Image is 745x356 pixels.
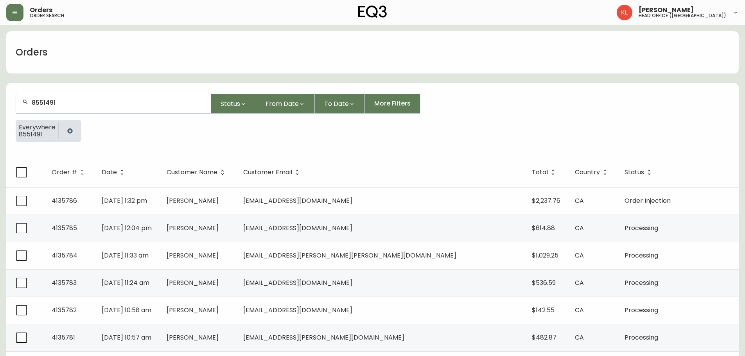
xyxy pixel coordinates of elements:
[315,94,365,114] button: To Date
[532,278,556,287] span: $536.59
[575,170,600,175] span: Country
[102,196,147,205] span: [DATE] 1:32 pm
[30,13,64,18] h5: order search
[211,94,256,114] button: Status
[102,278,149,287] span: [DATE] 11:24 am
[575,333,584,342] span: CA
[243,170,292,175] span: Customer Email
[532,306,555,315] span: $142.55
[575,251,584,260] span: CA
[102,224,152,233] span: [DATE] 12:04 pm
[102,306,151,315] span: [DATE] 10:58 am
[167,170,217,175] span: Customer Name
[617,5,632,20] img: 2c0c8aa7421344cf0398c7f872b772b5
[365,94,420,114] button: More Filters
[167,224,219,233] span: [PERSON_NAME]
[30,7,52,13] span: Orders
[243,306,352,315] span: [EMAIL_ADDRESS][DOMAIN_NAME]
[575,306,584,315] span: CA
[243,169,302,176] span: Customer Email
[16,46,48,59] h1: Orders
[167,278,219,287] span: [PERSON_NAME]
[374,99,411,108] span: More Filters
[575,196,584,205] span: CA
[243,278,352,287] span: [EMAIL_ADDRESS][DOMAIN_NAME]
[243,196,352,205] span: [EMAIL_ADDRESS][DOMAIN_NAME]
[324,99,349,109] span: To Date
[532,196,560,205] span: $2,237.76
[19,124,56,131] span: Everywhere
[575,169,610,176] span: Country
[532,333,557,342] span: $482.87
[532,169,558,176] span: Total
[625,306,658,315] span: Processing
[639,7,694,13] span: [PERSON_NAME]
[167,169,228,176] span: Customer Name
[52,170,77,175] span: Order #
[532,224,555,233] span: $614.88
[221,99,240,109] span: Status
[102,169,127,176] span: Date
[167,196,219,205] span: [PERSON_NAME]
[625,196,671,205] span: Order Injection
[52,333,75,342] span: 4135781
[256,94,315,114] button: From Date
[625,169,654,176] span: Status
[52,224,77,233] span: 4135785
[243,251,456,260] span: [EMAIL_ADDRESS][PERSON_NAME][PERSON_NAME][DOMAIN_NAME]
[266,99,299,109] span: From Date
[52,169,87,176] span: Order #
[52,306,77,315] span: 4135782
[167,251,219,260] span: [PERSON_NAME]
[575,224,584,233] span: CA
[532,170,548,175] span: Total
[52,251,77,260] span: 4135784
[102,251,149,260] span: [DATE] 11:33 am
[358,5,387,18] img: logo
[625,224,658,233] span: Processing
[243,224,352,233] span: [EMAIL_ADDRESS][DOMAIN_NAME]
[167,333,219,342] span: [PERSON_NAME]
[32,99,205,106] input: Search
[575,278,584,287] span: CA
[19,131,56,138] span: 8551491
[532,251,558,260] span: $1,029.25
[625,333,658,342] span: Processing
[625,278,658,287] span: Processing
[52,278,77,287] span: 4135783
[167,306,219,315] span: [PERSON_NAME]
[625,251,658,260] span: Processing
[102,170,117,175] span: Date
[52,196,77,205] span: 4135786
[243,333,404,342] span: [EMAIL_ADDRESS][PERSON_NAME][DOMAIN_NAME]
[102,333,151,342] span: [DATE] 10:57 am
[625,170,644,175] span: Status
[639,13,726,18] h5: head office ([GEOGRAPHIC_DATA])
